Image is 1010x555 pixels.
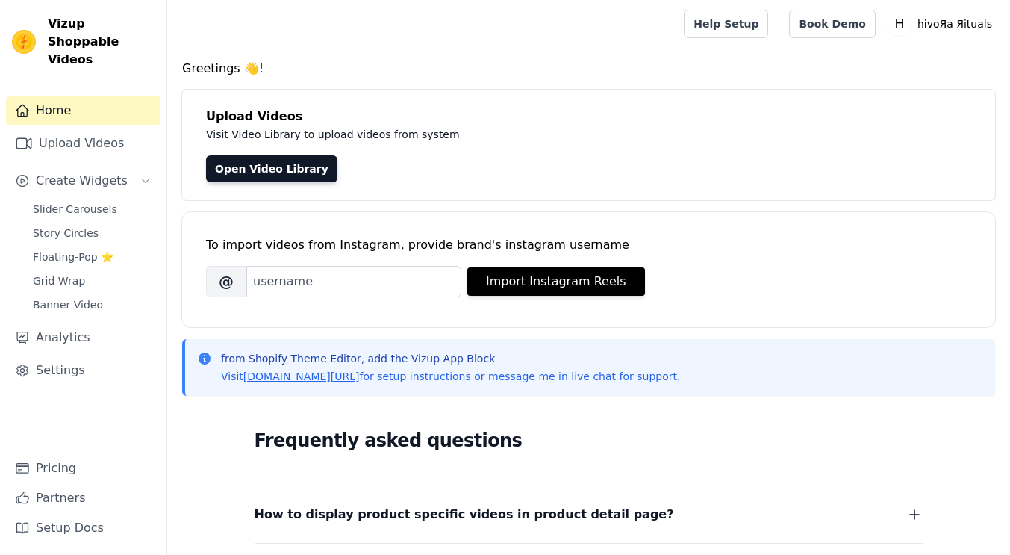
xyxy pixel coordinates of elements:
[206,236,971,254] div: To import videos from Instagram, provide brand's instagram username
[789,10,875,38] a: Book Demo
[48,15,155,69] span: Vizup Shoppable Videos
[255,426,923,456] h2: Frequently asked questions
[33,297,103,312] span: Banner Video
[33,273,85,288] span: Grid Wrap
[6,166,160,196] button: Create Widgets
[6,483,160,513] a: Partners
[33,226,99,241] span: Story Circles
[911,10,998,37] p: hivoЯa Яituals
[206,266,246,297] span: @
[206,155,337,182] a: Open Video Library
[24,270,160,291] a: Grid Wrap
[221,351,680,366] p: from Shopify Theme Editor, add the Vizup App Block
[33,202,117,217] span: Slider Carousels
[206,125,875,143] p: Visit Video Library to upload videos from system
[467,267,645,296] button: Import Instagram Reels
[12,30,36,54] img: Vizup
[684,10,768,38] a: Help Setup
[206,108,971,125] h4: Upload Videos
[255,504,674,525] span: How to display product specific videos in product detail page?
[221,369,680,384] p: Visit for setup instructions or message me in live chat for support.
[894,16,904,31] text: H
[255,504,923,525] button: How to display product specific videos in product detail page?
[6,513,160,543] a: Setup Docs
[888,10,998,37] button: H hivoЯa Яituals
[243,370,360,382] a: [DOMAIN_NAME][URL]
[33,249,113,264] span: Floating-Pop ⭐
[36,172,128,190] span: Create Widgets
[24,199,160,220] a: Slider Carousels
[6,356,160,385] a: Settings
[6,96,160,125] a: Home
[6,323,160,353] a: Analytics
[246,266,461,297] input: username
[24,247,160,267] a: Floating-Pop ⭐
[24,294,160,315] a: Banner Video
[6,453,160,483] a: Pricing
[6,128,160,158] a: Upload Videos
[24,223,160,244] a: Story Circles
[182,60,995,78] h4: Greetings 👋!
